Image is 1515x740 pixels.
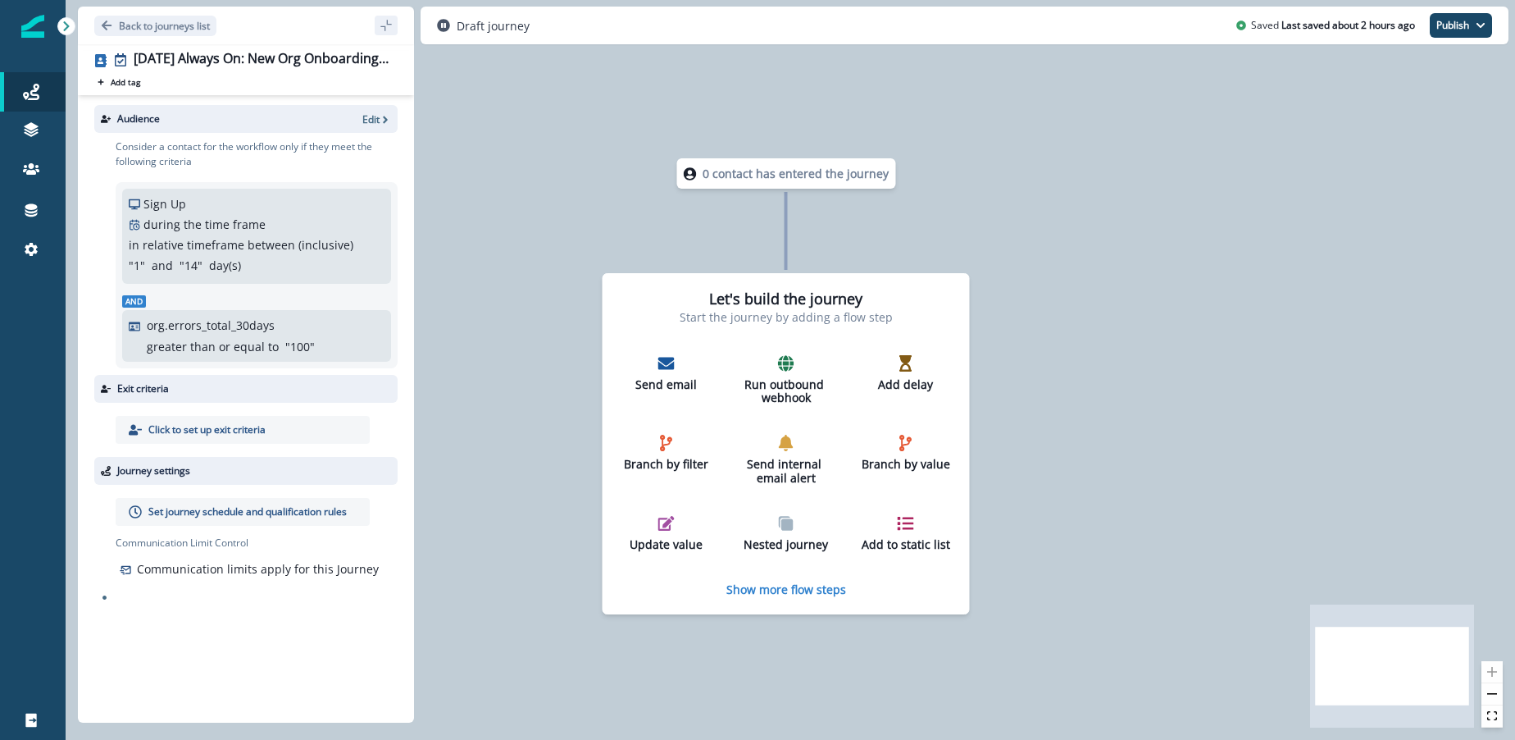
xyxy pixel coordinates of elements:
[362,112,391,126] button: Edit
[735,349,838,413] button: Run outbound webhook
[741,538,831,552] p: Nested journey
[854,509,958,559] button: Add to static list
[854,428,958,478] button: Branch by value
[615,509,718,559] button: Update value
[1281,18,1415,33] p: Last saved about 2 hours ago
[152,257,173,274] p: and
[1251,18,1279,33] p: Saved
[854,349,958,399] button: Add delay
[1430,13,1492,38] button: Publish
[709,290,862,308] h2: Let's build the journey
[137,560,379,578] p: Communication limits apply for this Journey
[629,158,944,189] div: 0 contact has entered the journey
[180,257,202,274] p: " 14 "
[143,195,186,212] p: Sign Up
[148,505,347,519] p: Set journey schedule and qualification rules
[129,236,353,254] p: in relative timeframe between (inclusive)
[1481,706,1503,728] button: fit view
[861,378,951,392] p: Add delay
[615,428,718,478] button: Branch by filter
[147,338,279,355] p: greater than or equal to
[741,378,831,406] p: Run outbound webhook
[119,19,210,33] p: Back to journeys list
[741,458,831,486] p: Send internal email alert
[134,51,391,69] div: [DATE] Always On: New Org Onboarding - Level 2
[457,17,530,34] p: Draft journey
[117,112,160,126] p: Audience
[861,538,951,552] p: Add to static list
[117,464,190,478] p: Journey settings
[111,77,140,87] p: Add tag
[735,428,838,492] button: Send internal email alert
[117,381,169,396] p: Exit criteria
[129,257,145,274] p: " 1 "
[21,15,44,38] img: Inflection
[726,582,846,597] button: Show more flow steps
[116,139,398,169] p: Consider a contact for the workflow only if they meet the following criteria
[603,273,970,614] div: Let's build the journeyStart the journey by adding a flow stepSend emailRun outbound webhookAdd d...
[209,257,241,274] p: day(s)
[122,295,146,308] span: And
[621,538,712,552] p: Update value
[285,338,315,355] p: " 100 "
[148,423,266,437] p: Click to set up exit criteria
[621,458,712,472] p: Branch by filter
[1481,683,1503,706] button: zoom out
[147,317,275,334] p: org.errors_total_30days
[615,349,718,399] button: Send email
[94,16,216,36] button: Go back
[375,16,398,35] button: sidebar collapse toggle
[116,536,398,550] p: Communication Limit Control
[703,165,889,182] p: 0 contact has entered the journey
[362,112,380,126] p: Edit
[143,216,266,233] p: during the time frame
[680,308,893,326] p: Start the journey by adding a flow step
[735,509,838,559] button: Nested journey
[94,75,143,89] button: Add tag
[861,458,951,472] p: Branch by value
[621,378,712,392] p: Send email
